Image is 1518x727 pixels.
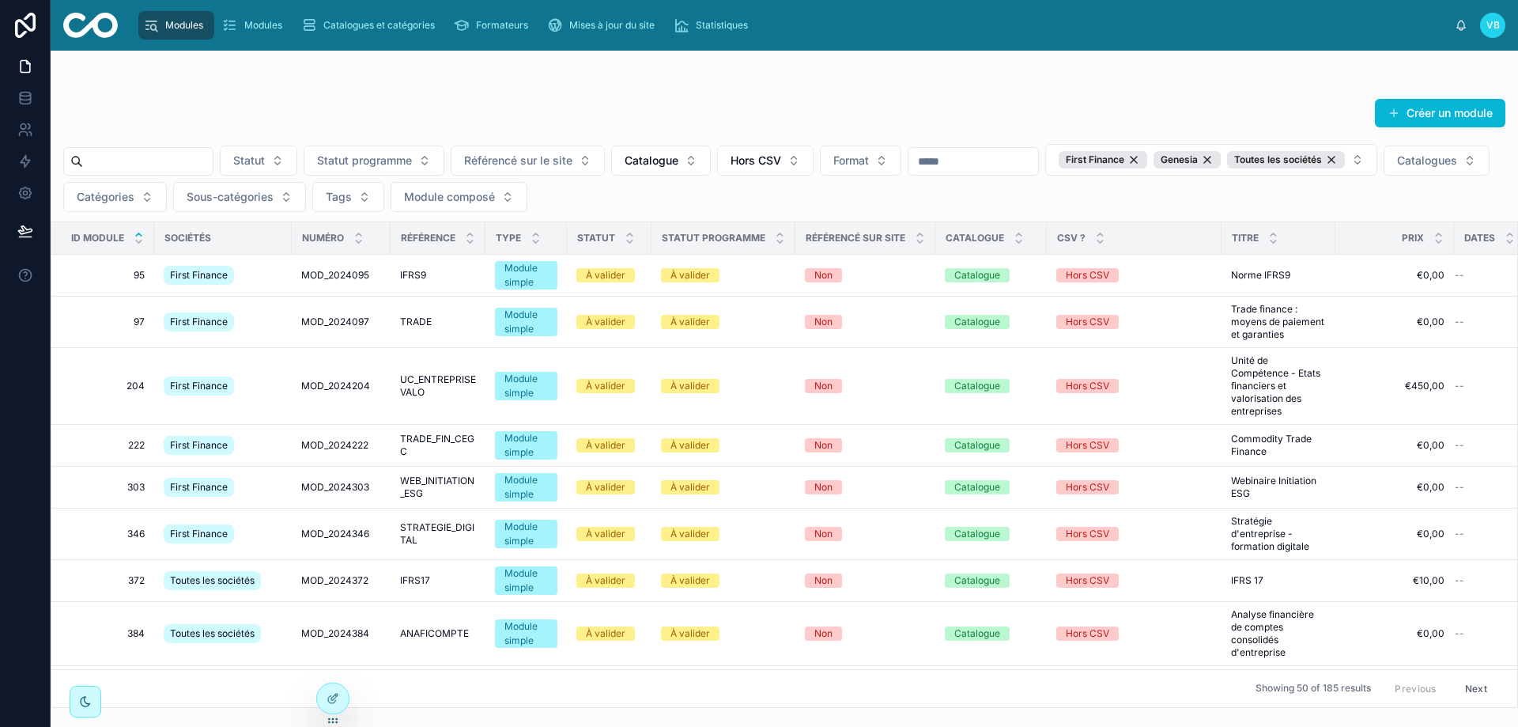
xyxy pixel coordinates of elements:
a: 222 [70,439,145,452]
a: IFRS9 [400,269,476,282]
div: À valider [586,527,625,541]
a: MOD_2024095 [301,269,381,282]
div: Catalogue [954,480,1000,494]
div: Hors CSV [1066,480,1109,494]
a: Catalogue [945,268,1037,282]
a: 95 [70,269,145,282]
a: À valider [576,438,642,452]
span: Modules [165,19,203,32]
a: 303 [70,481,145,494]
button: Select Button [1045,144,1377,176]
span: First Finance [170,528,228,540]
span: First Finance [170,380,228,392]
span: Norme IFRS9 [1231,269,1290,282]
span: Catalogue [625,153,678,168]
button: Select Button [312,182,384,212]
span: -- [1455,380,1464,392]
div: Hors CSV [1066,268,1109,282]
span: CSV ? [1057,232,1086,244]
span: UC_ENTREPRISEVALO [400,373,476,399]
div: À valider [670,438,710,452]
span: STRATEGIE_DIGITAL [400,521,476,547]
a: First Finance [164,433,282,458]
span: -- [1455,316,1464,328]
button: Select Button [220,146,297,176]
a: €0,00 [1345,439,1444,452]
div: Non [814,480,833,494]
a: Non [805,574,926,588]
span: €0,00 [1345,627,1444,640]
span: €0,00 [1345,269,1444,282]
a: Module simple [495,431,557,460]
span: VB [1486,19,1500,32]
a: Hors CSV [1056,438,1212,452]
span: -- [1455,528,1464,540]
span: €0,00 [1345,528,1444,540]
a: Hors CSV [1056,315,1212,329]
span: Toutes les sociétés [1234,153,1322,166]
span: -- [1455,269,1464,282]
span: Webinaire Initiation ESG [1231,475,1326,500]
a: Module simple [495,566,557,595]
a: 372 [70,574,145,587]
div: Catalogue [954,268,1000,282]
span: Catégories [77,189,134,205]
button: Unselect 6 [1154,151,1221,168]
div: Module simple [504,431,548,460]
button: Créer un module [1375,99,1505,127]
a: Norme IFRS9 [1231,269,1326,282]
span: Statut [233,153,265,168]
a: Catalogue [945,438,1037,452]
div: À valider [670,315,710,329]
span: Toutes les sociétés [170,574,255,587]
div: À valider [586,438,625,452]
button: Select Button [391,182,527,212]
div: Hors CSV [1066,315,1109,329]
button: Select Button [820,146,901,176]
span: ANAFICOMPTE [400,627,469,640]
a: Hors CSV [1056,527,1212,541]
span: 97 [70,316,145,328]
span: MOD_2024372 [301,574,368,587]
span: Unité de Compétence - Etats financiers et valorisation des entreprises [1231,354,1326,418]
div: Non [814,438,833,452]
span: 346 [70,528,145,540]
a: MOD_2024346 [301,528,381,540]
button: Unselect 1 [1059,151,1147,168]
a: Non [805,480,926,494]
a: Stratégie d'entreprise - formation digitale [1231,515,1326,553]
a: Statistiques [669,11,759,40]
span: Type [496,232,521,244]
a: Toutes les sociétés [164,621,282,646]
div: Hors CSV [1066,438,1109,452]
a: À valider [661,315,786,329]
span: Référence [401,232,455,244]
a: Catalogue [945,480,1037,494]
a: Trade finance : moyens de paiement et garanties [1231,303,1326,341]
a: IFRS 17 [1231,574,1326,587]
a: 204 [70,380,145,392]
div: Catalogue [954,627,1000,641]
span: TRADE [400,316,432,328]
a: Modules [138,11,214,40]
a: À valider [661,379,786,393]
a: Module simple [495,520,557,548]
span: Toutes les sociétés [170,627,255,640]
span: First Finance [170,439,228,452]
a: WEB_INITIATION_ESG [400,475,476,500]
span: -- [1455,439,1464,452]
a: MOD_2024384 [301,627,381,640]
a: À valider [576,574,642,588]
span: Prix [1402,232,1424,244]
span: Format [833,153,869,168]
a: €0,00 [1345,316,1444,328]
span: -- [1455,627,1464,640]
span: Titre [1232,232,1259,244]
button: Select Button [304,146,444,176]
a: Catalogue [945,379,1037,393]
